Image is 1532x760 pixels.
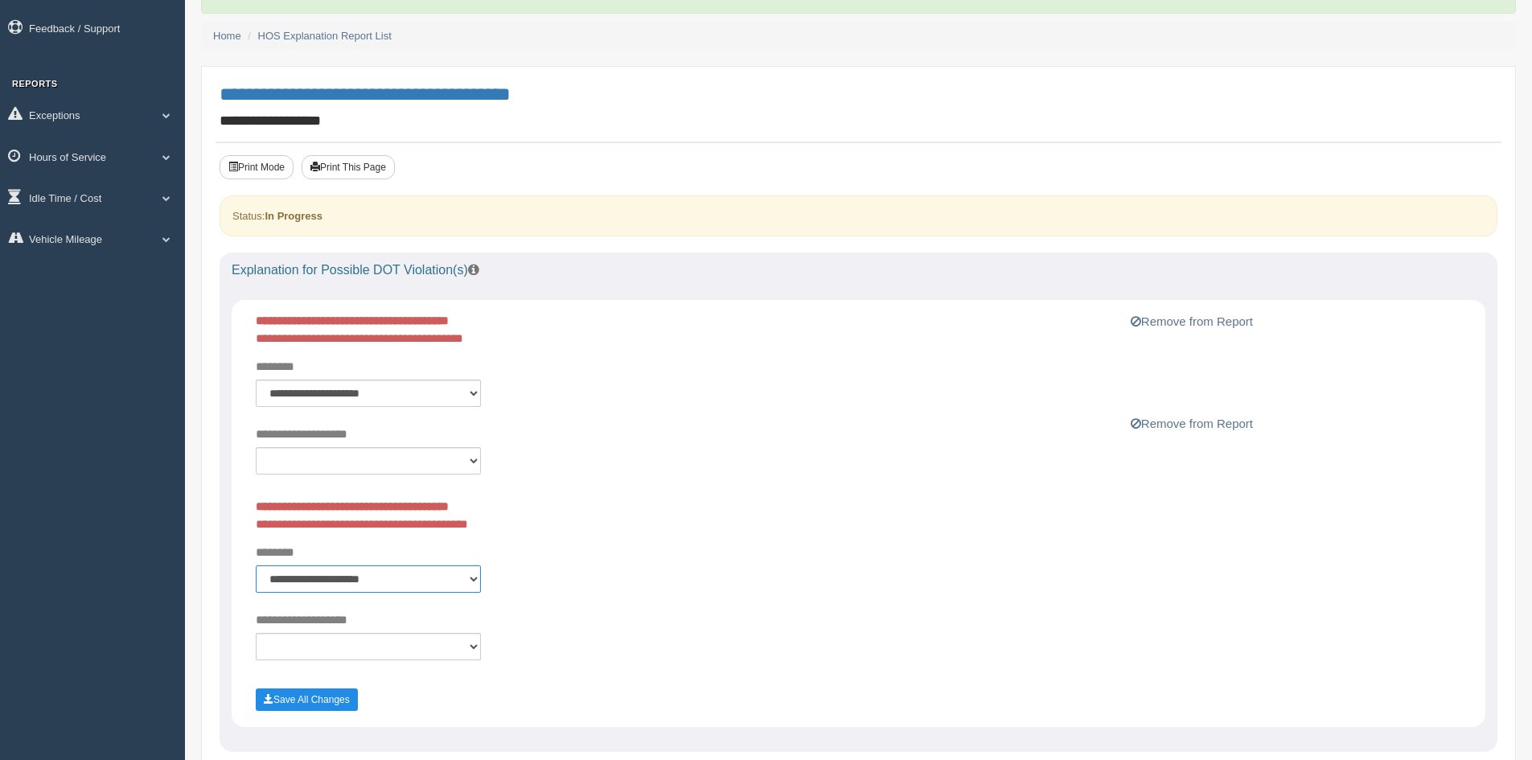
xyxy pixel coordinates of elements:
[220,253,1497,288] div: Explanation for Possible DOT Violation(s)
[213,30,241,42] a: Home
[1126,414,1258,433] button: Remove from Report
[220,155,294,179] button: Print Mode
[258,30,392,42] a: HOS Explanation Report List
[302,155,395,179] button: Print This Page
[1126,312,1258,331] button: Remove from Report
[220,195,1497,236] div: Status:
[265,210,322,222] strong: In Progress
[256,688,358,711] button: Save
